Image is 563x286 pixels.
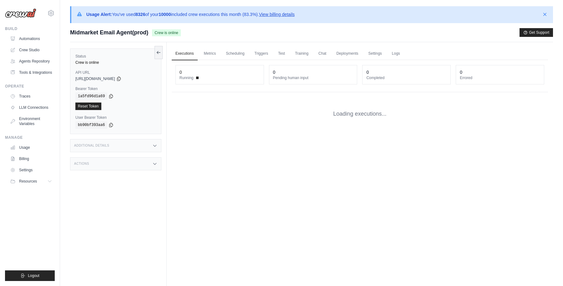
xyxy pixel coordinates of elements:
a: Executions [172,47,198,60]
span: Midmarket Email Agent(prod) [70,28,148,37]
a: Triggers [251,47,272,60]
p: You've used of your included crew executions this month (83.3%). [86,11,295,18]
span: [URL][DOMAIN_NAME] [75,76,115,81]
code: bb90bf393aa6 [75,121,107,129]
div: Manage [5,135,55,140]
span: Crew is online [152,29,180,36]
a: LLM Connections [8,103,55,113]
a: Chat [315,47,330,60]
a: Environment Variables [8,114,55,129]
div: 0 [273,69,276,75]
dt: Pending human input [273,75,353,80]
strong: Usage Alert: [86,12,112,17]
a: Scheduling [222,47,248,60]
a: Usage [8,143,55,153]
div: Crew is online [75,60,156,65]
div: Operate [5,84,55,89]
a: Logs [388,47,404,60]
img: Logo [5,8,36,18]
div: Loading executions... [172,100,548,128]
a: Billing [8,154,55,164]
h3: Additional Details [74,144,109,148]
dt: Completed [366,75,447,80]
label: Status [75,54,156,59]
a: Tools & Integrations [8,68,55,78]
span: Resources [19,179,37,184]
a: Traces [8,91,55,101]
button: Logout [5,270,55,281]
a: Automations [8,34,55,44]
a: Training [291,47,312,60]
dt: Errored [460,75,540,80]
code: 1a5fd96d1a69 [75,93,107,100]
div: 0 [180,69,182,75]
span: Running [180,75,194,80]
a: Test [274,47,289,60]
strong: 10000 [159,12,171,17]
a: Deployments [332,47,362,60]
span: Logout [28,273,39,278]
label: User Bearer Token [75,115,156,120]
a: Agents Repository [8,56,55,66]
button: Resources [8,176,55,186]
a: Settings [8,165,55,175]
a: Reset Token [75,103,101,110]
a: Metrics [200,47,220,60]
a: Settings [364,47,385,60]
strong: 8326 [135,12,145,17]
label: API URL [75,70,156,75]
button: Get Support [520,28,553,37]
a: Crew Studio [8,45,55,55]
a: View billing details [259,12,295,17]
div: 0 [460,69,462,75]
div: 0 [366,69,369,75]
h3: Actions [74,162,89,166]
label: Bearer Token [75,86,156,91]
div: Build [5,26,55,31]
